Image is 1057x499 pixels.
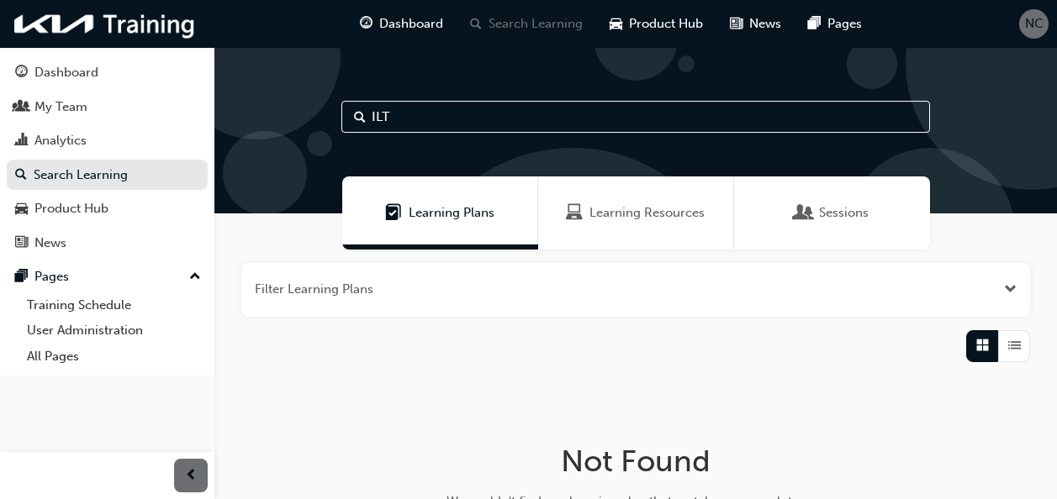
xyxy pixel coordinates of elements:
button: DashboardMy TeamAnalyticsSearch LearningProduct HubNews [7,54,208,261]
a: User Administration [20,318,208,344]
a: My Team [7,92,208,123]
a: Search Learning [7,160,208,191]
span: Learning Plans [385,203,402,223]
span: Learning Resources [589,203,705,223]
button: Pages [7,261,208,292]
a: Training Schedule [20,292,208,318]
div: My Team [34,97,87,117]
a: SessionsSessions [734,176,930,249]
span: pages-icon [15,270,28,285]
span: Search [354,108,366,127]
input: Search... [341,101,930,133]
span: car-icon [15,202,28,217]
span: Learning Resources [566,203,583,223]
a: pages-iconPages [795,7,875,41]
a: News [7,228,208,259]
span: chart-icon [15,134,28,149]
span: prev-icon [185,465,198,486]
a: guage-iconDashboard [346,7,457,41]
span: search-icon [470,13,482,34]
span: Grid [976,336,989,355]
span: NC [1025,14,1044,34]
span: News [749,14,781,34]
span: search-icon [15,168,27,183]
span: Search Learning [489,14,583,34]
a: Dashboard [7,57,208,88]
span: Sessions [795,203,812,223]
span: car-icon [610,13,622,34]
a: All Pages [20,344,208,370]
a: car-iconProduct Hub [596,7,716,41]
span: people-icon [15,100,28,115]
a: Product Hub [7,193,208,224]
span: guage-icon [15,66,28,81]
a: Learning PlansLearning Plans [342,176,538,249]
a: news-iconNews [716,7,795,41]
div: Pages [34,267,69,286]
span: Product Hub [629,14,703,34]
span: pages-icon [808,13,821,34]
span: news-icon [730,13,743,34]
span: List [1008,336,1021,355]
a: Analytics [7,125,208,156]
span: Learning Plans [409,203,494,223]
a: Learning ResourcesLearning Resources [538,176,734,249]
div: Analytics [34,131,87,150]
div: Dashboard [34,63,98,82]
h1: Not Found [369,443,902,480]
span: news-icon [15,236,28,251]
span: up-icon [189,266,201,288]
div: News [34,234,66,253]
span: Pages [827,14,862,34]
div: Product Hub [34,199,108,218]
span: Dashboard [379,14,443,34]
a: search-iconSearch Learning [457,7,596,41]
img: kia-training [8,7,202,41]
button: Open the filter [1004,280,1017,299]
span: guage-icon [360,13,373,34]
button: NC [1019,9,1049,39]
span: Sessions [819,203,869,223]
